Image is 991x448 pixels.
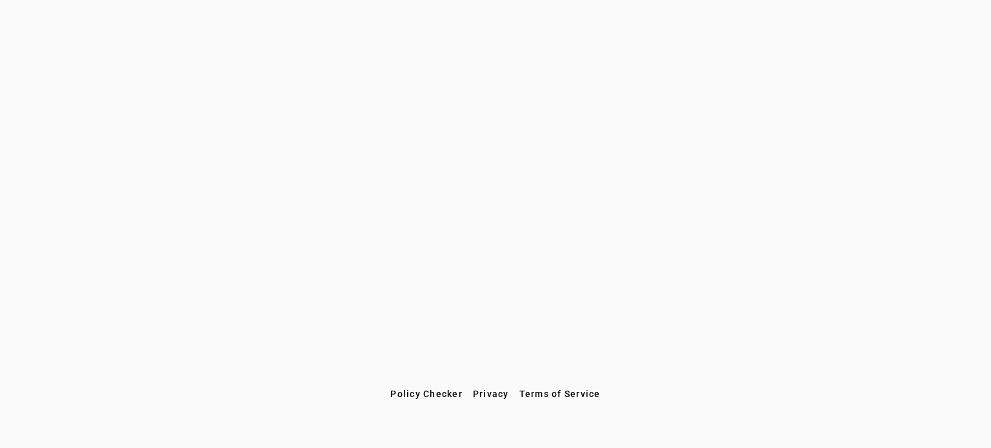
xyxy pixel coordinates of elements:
[473,389,509,399] span: Privacy
[514,382,606,405] button: Terms of Service
[390,389,463,399] span: Policy Checker
[385,382,468,405] button: Policy Checker
[519,389,601,399] span: Terms of Service
[468,382,514,405] button: Privacy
